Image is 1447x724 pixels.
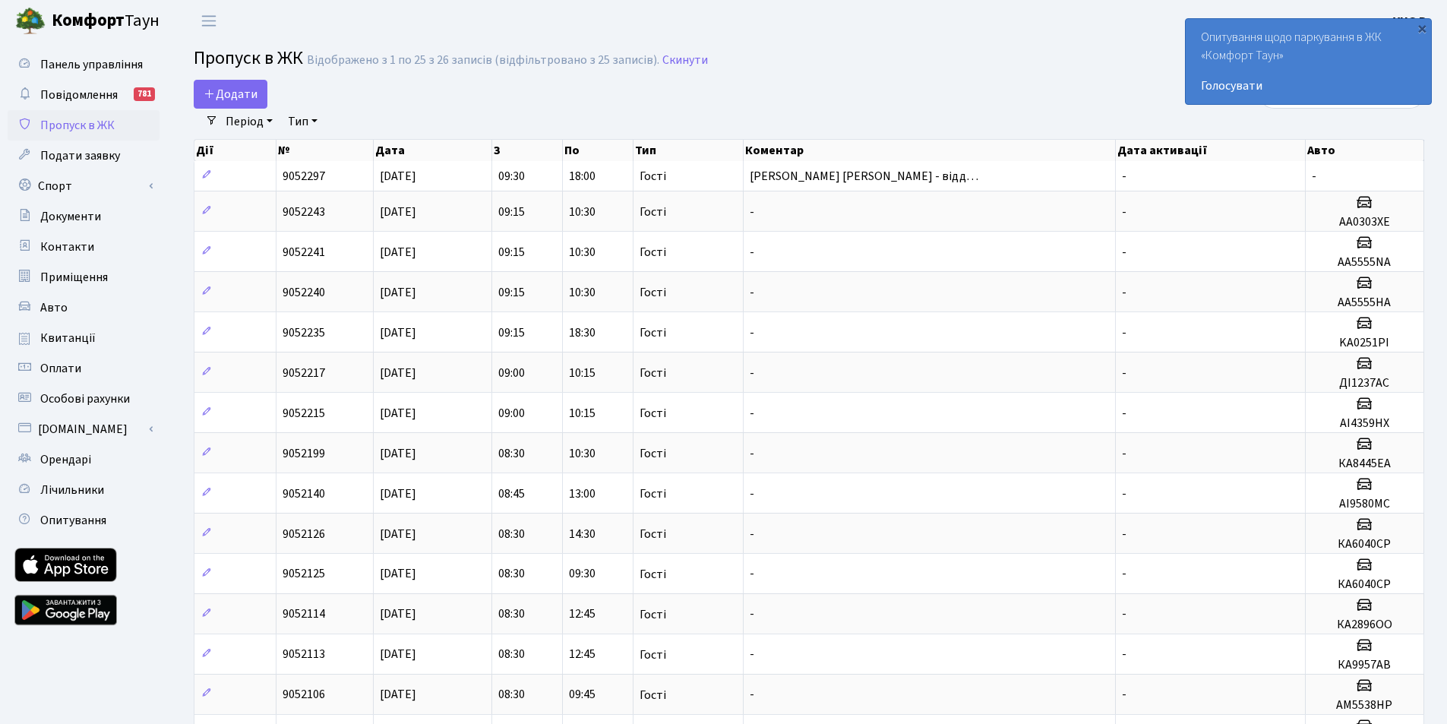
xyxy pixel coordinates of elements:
h5: АА5555НА [1312,296,1417,310]
span: - [1122,606,1126,623]
span: - [750,485,754,502]
span: 08:30 [498,526,525,542]
span: [DATE] [380,284,416,301]
a: Особові рахунки [8,384,160,414]
span: - [750,324,754,341]
div: 781 [134,87,155,101]
span: 9052243 [283,204,325,220]
span: 09:15 [498,324,525,341]
span: - [750,566,754,583]
span: 10:30 [569,244,596,261]
a: Спорт [8,171,160,201]
span: Лічильники [40,482,104,498]
span: Документи [40,208,101,225]
span: Гості [640,206,666,218]
span: Оплати [40,360,81,377]
span: - [1122,526,1126,542]
th: № [276,140,374,161]
a: Приміщення [8,262,160,292]
h5: ДІ1237АС [1312,376,1417,390]
span: [DATE] [380,566,416,583]
a: УНО Р. [1393,12,1429,30]
span: Гості [640,447,666,460]
th: Дії [194,140,276,161]
span: - [750,204,754,220]
a: Голосувати [1201,77,1416,95]
span: 09:15 [498,284,525,301]
span: 9052215 [283,405,325,422]
a: Скинути [662,53,708,68]
span: 09:30 [569,566,596,583]
span: Приміщення [40,269,108,286]
span: 08:30 [498,445,525,462]
h5: КА8445ЕА [1312,457,1417,471]
span: - [1122,566,1126,583]
span: 09:30 [498,168,525,185]
span: - [750,445,754,462]
span: 08:30 [498,647,525,663]
span: Орендарі [40,451,91,468]
span: 9052125 [283,566,325,583]
span: - [1122,284,1126,301]
span: Квитанції [40,330,96,346]
span: - [750,687,754,703]
span: Повідомлення [40,87,118,103]
a: Авто [8,292,160,323]
a: Подати заявку [8,141,160,171]
span: 10:15 [569,365,596,381]
span: [DATE] [380,365,416,381]
span: Панель управління [40,56,143,73]
span: [DATE] [380,204,416,220]
span: - [750,647,754,663]
a: [DOMAIN_NAME] [8,414,160,444]
h5: КА2896ОО [1312,618,1417,632]
span: [DATE] [380,168,416,185]
span: Гості [640,528,666,540]
span: 08:30 [498,566,525,583]
span: 9052113 [283,647,325,663]
span: 9052241 [283,244,325,261]
span: - [1122,365,1126,381]
span: 9052217 [283,365,325,381]
img: logo.png [15,6,46,36]
span: Гості [640,609,666,621]
span: [DATE] [380,445,416,462]
span: [DATE] [380,405,416,422]
span: [DATE] [380,324,416,341]
span: - [1122,244,1126,261]
a: Повідомлення781 [8,80,160,110]
b: УНО Р. [1393,13,1429,30]
h5: АМ5538НР [1312,698,1417,713]
a: Орендарі [8,444,160,475]
span: 08:30 [498,687,525,703]
span: - [750,365,754,381]
span: Гості [640,327,666,339]
span: - [1122,405,1126,422]
span: 10:30 [569,445,596,462]
div: Відображено з 1 по 25 з 26 записів (відфільтровано з 25 записів). [307,53,659,68]
span: 18:30 [569,324,596,341]
span: Авто [40,299,68,316]
span: 09:00 [498,365,525,381]
span: Подати заявку [40,147,120,164]
span: Гості [640,407,666,419]
span: [DATE] [380,687,416,703]
span: Гості [640,488,666,500]
span: [DATE] [380,244,416,261]
h5: КА6040СР [1312,577,1417,592]
span: Гості [640,286,666,299]
a: Додати [194,80,267,109]
span: - [1122,445,1126,462]
button: Переключити навігацію [190,8,228,33]
th: По [563,140,633,161]
span: Особові рахунки [40,390,130,407]
span: Пропуск в ЖК [40,117,115,134]
span: 08:45 [498,485,525,502]
span: 10:15 [569,405,596,422]
span: Гості [640,649,666,661]
b: Комфорт [52,8,125,33]
a: Лічильники [8,475,160,505]
span: [PERSON_NAME] [PERSON_NAME] - відд… [750,168,978,185]
span: 18:00 [569,168,596,185]
span: 10:30 [569,284,596,301]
